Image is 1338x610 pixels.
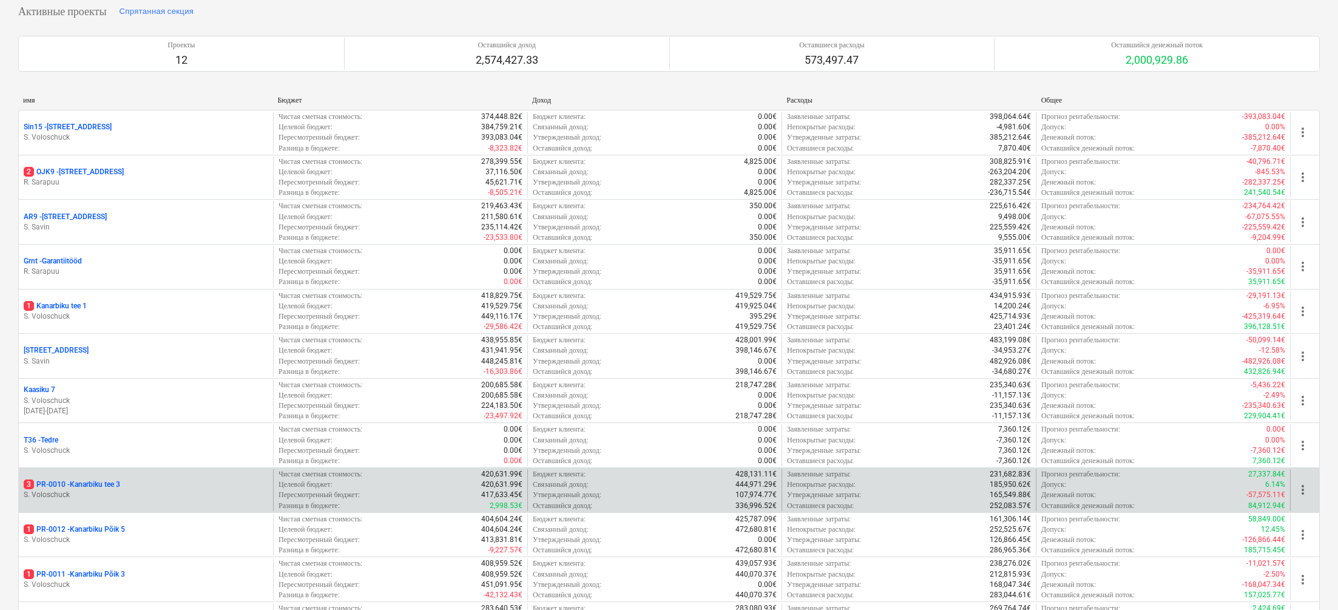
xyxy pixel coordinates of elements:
[481,356,522,367] p: 448,245.81€
[1296,125,1310,140] span: more_vert
[533,380,586,390] p: Бюджет клиента :
[488,143,522,154] p: -8,323.82€
[1041,345,1066,356] p: Допуск :
[481,345,522,356] p: 431,941.95€
[1041,212,1066,222] p: Допуск :
[279,311,360,322] p: Пересмотренный бюджет :
[1296,438,1310,453] span: more_vert
[1242,112,1285,122] p: -393,083.04€
[24,446,268,456] p: S. Voloschuck
[24,301,34,311] span: 1
[1265,122,1285,132] p: 0.00%
[998,143,1031,154] p: 7,870.40€
[481,335,522,345] p: 438,955.85€
[1296,527,1310,542] span: more_vert
[481,301,522,311] p: 419,529.75€
[504,424,522,435] p: 0.00€
[481,212,522,222] p: 211,580.61€
[24,524,34,534] span: 1
[279,122,333,132] p: Целевой бюджет :
[1296,393,1310,408] span: more_vert
[1041,266,1096,277] p: Денежный поток :
[1041,277,1135,287] p: Оставшийся денежный поток :
[735,301,777,311] p: 419,925.04€
[787,122,856,132] p: Непокрытые расходы :
[279,411,340,421] p: Разница в бюджете :
[735,411,777,421] p: 218,747.28€
[787,112,851,122] p: Заявленные затраты :
[279,246,362,256] p: Чистая сметная стоимость :
[120,5,194,19] div: Спрятанная секция
[758,390,777,401] p: 0.00€
[484,232,522,243] p: -23,533.80€
[279,356,360,367] p: Пересмотренный бюджет :
[1041,424,1120,435] p: Прогноз рентабельности :
[533,122,589,132] p: Связанный доход :
[758,424,777,435] p: 0.00€
[990,401,1031,411] p: 235,340.63€
[24,311,268,322] p: S. Voloschuck
[992,345,1031,356] p: -34,953.27€
[533,266,601,277] p: Утвержденный доход :
[476,40,538,50] p: Оставшийся доход
[787,335,851,345] p: Заявленные затраты :
[758,132,777,143] p: 0.00€
[24,132,268,143] p: S. Voloschuck
[1296,304,1310,319] span: more_vert
[786,96,1031,105] div: Расходы
[24,356,268,367] p: S. Savin
[787,277,854,287] p: Оставшиеся расходы :
[504,277,522,287] p: 0.00€
[735,367,777,377] p: 398,146.67€
[24,569,268,590] div: 1PR-0011 -Kanarbiku Põik 3S. Voloschuck
[787,367,854,377] p: Оставшиеся расходы :
[279,291,362,301] p: Чистая сметная стоимость :
[787,177,861,188] p: Утвержденные затраты :
[1242,201,1285,211] p: -234,764.42€
[279,345,333,356] p: Целевой бюджет :
[279,143,340,154] p: Разница в бюджете :
[998,212,1031,222] p: 9,498.00€
[749,201,777,211] p: 350.00€
[787,157,851,167] p: Заявленные затраты :
[1041,222,1096,232] p: Денежный поток :
[787,266,861,277] p: Утвержденные затраты :
[279,380,362,390] p: Чистая сметная стоимость :
[988,167,1031,177] p: -263,204.20€
[476,53,538,67] p: 2,574,427.33
[481,390,522,401] p: 200,685.58€
[1263,301,1285,311] p: -6.95%
[24,385,268,416] div: Kaasiku 7S. Voloschuck[DATE]-[DATE]
[758,212,777,222] p: 0.00€
[990,222,1031,232] p: 225,559.42€
[1041,367,1135,377] p: Оставшийся денежный поток :
[787,167,856,177] p: Непокрытые расходы :
[990,335,1031,345] p: 483,199.08€
[992,256,1031,266] p: -35,911.65€
[1041,232,1135,243] p: Оставшийся денежный поток :
[117,2,197,21] button: Спрятанная секция
[533,143,592,154] p: Оставшийся доход :
[994,266,1031,277] p: 35,911.65€
[279,401,360,411] p: Пересмотренный бюджет :
[533,424,586,435] p: Бюджет клиента :
[1245,212,1285,222] p: -67,075.55%
[532,96,777,105] div: Доход
[787,132,861,143] p: Утвержденные затраты :
[787,322,854,332] p: Оставшиеся расходы :
[24,345,89,356] p: [STREET_ADDRESS]
[758,401,777,411] p: 0.00€
[758,143,777,154] p: 0.00€
[481,380,522,390] p: 200,685.58€
[533,188,592,198] p: Оставшийся доход :
[990,380,1031,390] p: 235,340.63€
[1041,380,1120,390] p: Прогноз рентабельности :
[23,96,268,105] div: имя
[735,345,777,356] p: 398,146.67€
[24,212,268,232] div: AR9 -[STREET_ADDRESS]S. Savin
[279,112,362,122] p: Чистая сметная стоимость :
[990,112,1031,122] p: 398,064.64€
[24,524,125,535] p: PR-0012 - Kanarbiku Põik 5
[787,301,856,311] p: Непокрытые расходы :
[533,335,586,345] p: Бюджет клиента :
